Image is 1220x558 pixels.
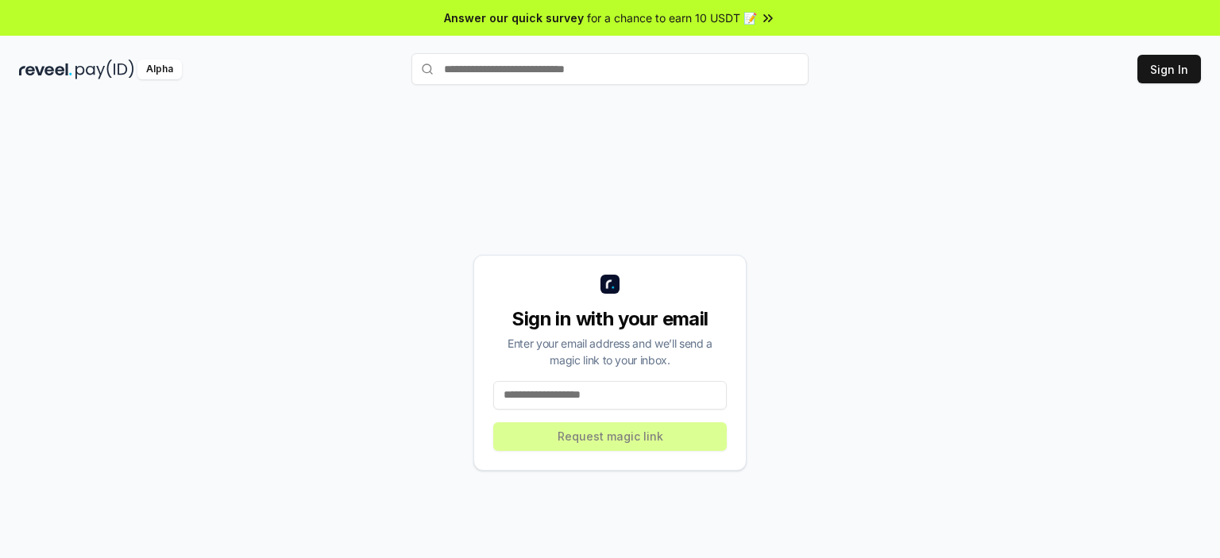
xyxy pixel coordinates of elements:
img: pay_id [75,60,134,79]
div: Sign in with your email [493,306,727,332]
img: logo_small [600,275,620,294]
span: for a chance to earn 10 USDT 📝 [587,10,757,26]
div: Enter your email address and we’ll send a magic link to your inbox. [493,335,727,368]
img: reveel_dark [19,60,72,79]
span: Answer our quick survey [444,10,584,26]
button: Sign In [1137,55,1201,83]
div: Alpha [137,60,182,79]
